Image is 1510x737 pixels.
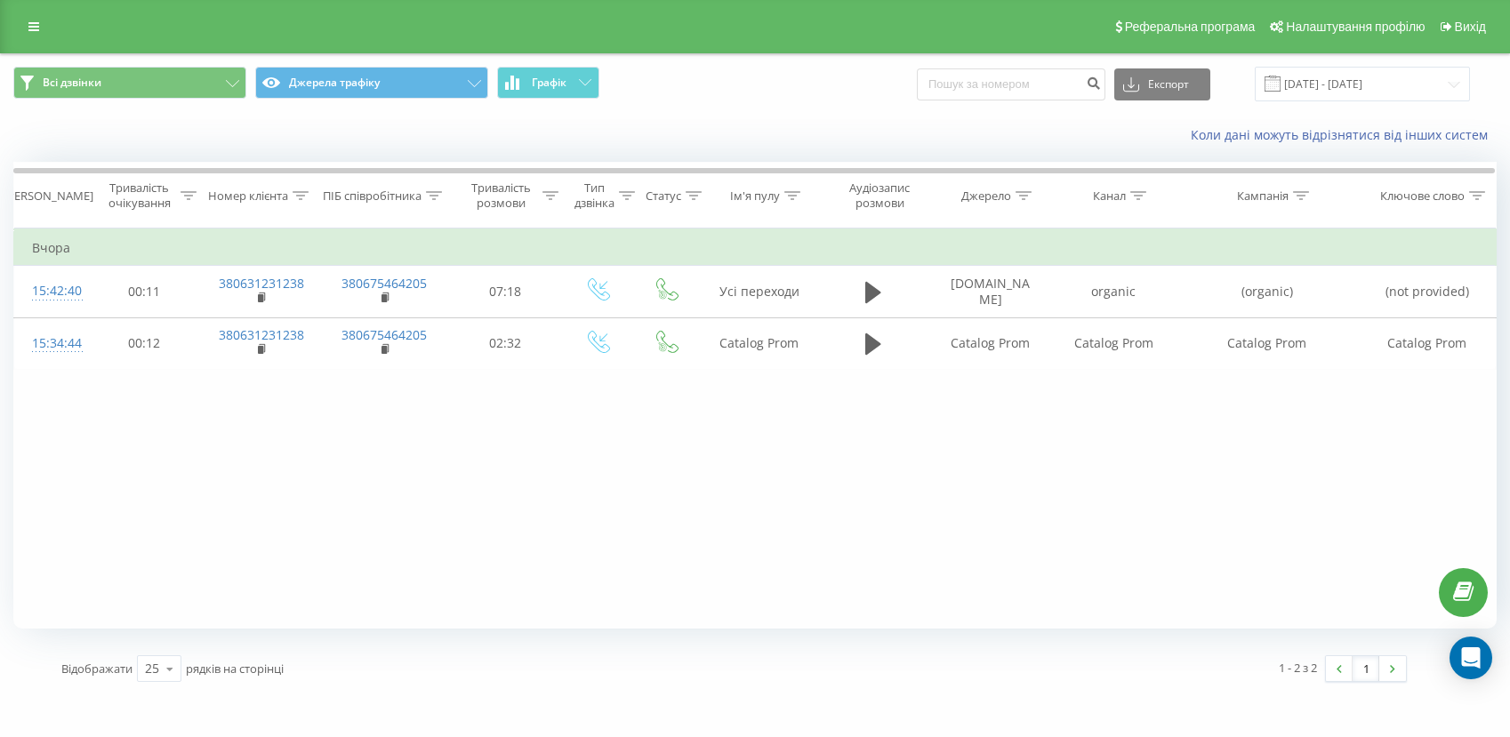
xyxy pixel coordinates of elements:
a: 1 [1353,656,1379,681]
a: 380675464205 [341,326,427,343]
td: (not provided) [1359,266,1496,317]
td: [DOMAIN_NAME] [928,266,1052,317]
div: 15:34:44 [32,326,69,361]
div: Кампанія [1237,188,1289,204]
td: 00:12 [87,317,202,369]
input: Пошук за номером [917,68,1105,100]
div: Статус [646,188,681,204]
td: Catalog Prom [700,317,819,369]
span: Реферальна програма [1125,20,1256,34]
a: 380631231238 [219,326,304,343]
td: Catalog Prom [928,317,1052,369]
span: Графік [532,76,566,89]
div: Джерело [961,188,1011,204]
div: 15:42:40 [32,274,69,308]
td: organic [1052,266,1176,317]
td: 07:18 [448,266,563,317]
span: Налаштування профілю [1286,20,1425,34]
td: Catalog Prom [1359,317,1496,369]
div: 25 [145,660,159,677]
div: Open Intercom Messenger [1450,637,1492,679]
td: Catalog Prom [1176,317,1359,369]
span: Всі дзвінки [43,76,101,90]
td: Усі переходи [700,266,819,317]
a: 380675464205 [341,275,427,292]
span: Вихід [1455,20,1486,34]
div: Ключове слово [1380,188,1465,204]
td: 02:32 [448,317,563,369]
span: Відображати [61,661,133,677]
div: Номер клієнта [208,188,288,204]
button: Графік [497,67,599,99]
div: Тривалість розмови [464,180,538,211]
td: Catalog Prom [1052,317,1176,369]
div: 1 - 2 з 2 [1279,659,1317,677]
button: Всі дзвінки [13,67,246,99]
button: Експорт [1114,68,1210,100]
div: ПІБ співробітника [323,188,422,204]
div: Аудіозапис розмови [835,180,924,211]
span: рядків на сторінці [186,661,284,677]
div: [PERSON_NAME] [4,188,93,204]
a: Коли дані можуть відрізнятися вiд інших систем [1191,126,1497,143]
div: Канал [1093,188,1126,204]
div: Тривалість очікування [103,180,177,211]
button: Джерела трафіку [255,67,488,99]
div: Ім'я пулу [730,188,780,204]
a: 380631231238 [219,275,304,292]
td: Вчора [14,230,1497,266]
td: (organic) [1176,266,1359,317]
div: Тип дзвінка [574,180,614,211]
td: 00:11 [87,266,202,317]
